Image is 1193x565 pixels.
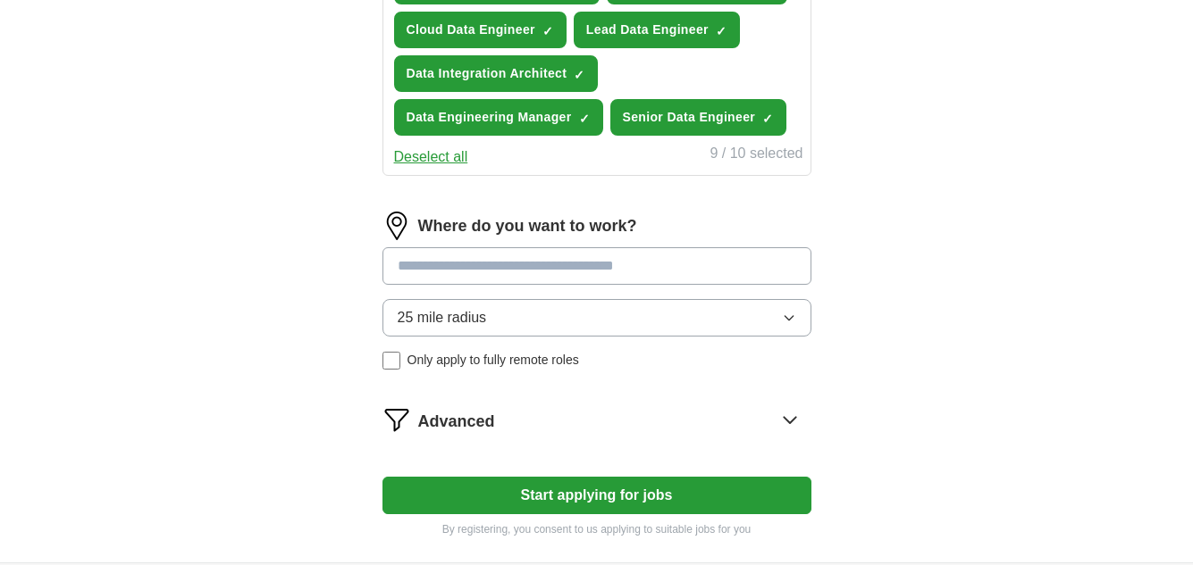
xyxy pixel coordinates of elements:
button: Deselect all [394,146,468,168]
span: Senior Data Engineer [623,108,756,127]
button: Cloud Data Engineer✓ [394,12,567,48]
span: 25 mile radius [398,307,487,328]
span: Advanced [418,410,495,434]
span: Data Integration Architect [407,64,567,83]
span: Cloud Data Engineer [407,21,535,39]
img: filter [382,405,411,434]
button: 25 mile radius [382,299,811,337]
div: 9 / 10 selected [710,143,802,168]
button: Start applying for jobs [382,477,811,514]
button: Data Engineering Manager✓ [394,99,603,136]
button: Lead Data Engineer✓ [574,12,740,48]
span: ✓ [542,24,553,38]
span: ✓ [716,24,727,38]
span: ✓ [579,112,590,126]
button: Senior Data Engineer✓ [610,99,787,136]
label: Where do you want to work? [418,214,637,238]
span: Only apply to fully remote roles [407,351,579,370]
img: location.png [382,212,411,240]
span: ✓ [574,68,584,82]
span: Lead Data Engineer [586,21,709,39]
span: Data Engineering Manager [407,108,572,127]
span: ✓ [762,112,773,126]
button: Data Integration Architect✓ [394,55,599,92]
p: By registering, you consent to us applying to suitable jobs for you [382,521,811,537]
input: Only apply to fully remote roles [382,352,400,370]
